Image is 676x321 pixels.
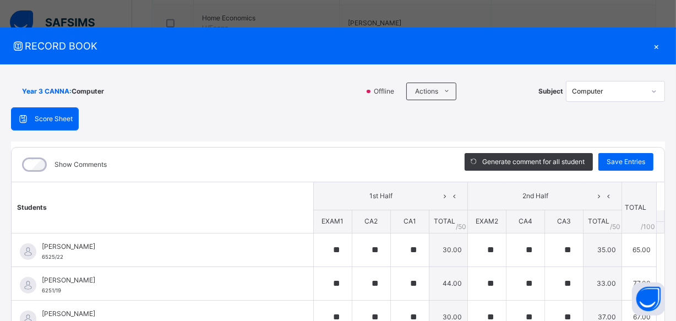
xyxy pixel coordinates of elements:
[42,254,63,260] span: 6525/22
[42,242,288,252] span: [PERSON_NAME]
[476,217,498,225] span: EXAM2
[588,217,610,225] span: TOTAL
[434,217,456,225] span: TOTAL
[482,157,585,167] span: Generate comment for all student
[572,86,645,96] div: Computer
[456,222,466,232] span: / 50
[632,282,665,315] button: Open asap
[17,203,47,211] span: Students
[322,217,344,225] span: EXAM1
[519,217,532,225] span: CA4
[584,266,622,300] td: 33.00
[622,233,657,266] td: 65.00
[429,233,468,266] td: 30.00
[607,157,645,167] span: Save Entries
[429,266,468,300] td: 44.00
[22,86,72,96] span: Year 3 CANNA :
[584,233,622,266] td: 35.00
[415,86,438,96] span: Actions
[11,39,648,53] span: RECORD BOOK
[622,266,657,300] td: 77.00
[42,309,288,319] span: [PERSON_NAME]
[20,277,36,293] img: default.svg
[42,275,288,285] span: [PERSON_NAME]
[641,222,655,232] span: /100
[622,182,657,233] th: TOTAL
[610,222,620,232] span: / 50
[35,114,73,124] span: Score Sheet
[72,86,104,96] span: Computer
[322,191,440,201] span: 1st Half
[476,191,595,201] span: 2nd Half
[54,160,107,170] label: Show Comments
[365,217,378,225] span: CA2
[648,39,665,53] div: ×
[404,217,416,225] span: CA1
[373,86,401,96] span: Offline
[538,86,563,96] span: Subject
[557,217,571,225] span: CA3
[42,287,61,293] span: 6251/19
[20,243,36,260] img: default.svg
